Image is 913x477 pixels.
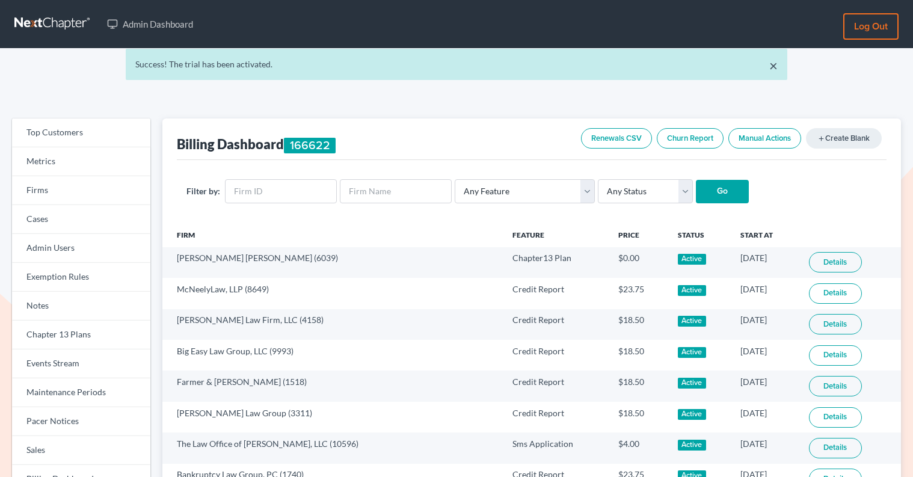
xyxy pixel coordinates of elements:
[817,135,825,143] i: add
[731,309,799,340] td: [DATE]
[503,432,609,463] td: Sms Application
[769,58,778,73] a: ×
[12,378,150,407] a: Maintenance Periods
[678,347,706,358] div: Active
[696,180,749,204] input: Go
[609,247,668,278] td: $0.00
[503,278,609,309] td: Credit Report
[503,340,609,371] td: Credit Report
[135,58,778,70] div: Success! The trial has been activated.
[657,128,724,149] a: Churn Report
[609,309,668,340] td: $18.50
[12,263,150,292] a: Exemption Rules
[809,314,862,334] a: Details
[806,128,882,149] a: addCreate Blank
[12,349,150,378] a: Events Stream
[162,223,503,247] th: Firm
[843,13,899,40] a: Log out
[809,438,862,458] a: Details
[809,407,862,428] a: Details
[731,247,799,278] td: [DATE]
[503,309,609,340] td: Credit Report
[12,234,150,263] a: Admin Users
[186,185,220,197] label: Filter by:
[678,409,706,420] div: Active
[581,128,652,149] a: Renewals CSV
[503,402,609,432] td: Credit Report
[284,138,336,153] div: 166622
[678,316,706,327] div: Active
[503,371,609,401] td: Credit Report
[162,278,503,309] td: McNeelyLaw, LLP (8649)
[177,135,336,153] div: Billing Dashboard
[503,223,609,247] th: Feature
[731,371,799,401] td: [DATE]
[609,340,668,371] td: $18.50
[12,118,150,147] a: Top Customers
[162,309,503,340] td: [PERSON_NAME] Law Firm, LLC (4158)
[609,278,668,309] td: $23.75
[728,128,801,149] a: Manual Actions
[678,254,706,265] div: Active
[162,402,503,432] td: [PERSON_NAME] Law Group (3311)
[162,432,503,463] td: The Law Office of [PERSON_NAME], LLC (10596)
[731,223,799,247] th: Start At
[609,223,668,247] th: Price
[809,283,862,304] a: Details
[162,247,503,278] td: [PERSON_NAME] [PERSON_NAME] (6039)
[12,436,150,465] a: Sales
[731,402,799,432] td: [DATE]
[609,402,668,432] td: $18.50
[162,371,503,401] td: Farmer & [PERSON_NAME] (1518)
[668,223,731,247] th: Status
[809,345,862,366] a: Details
[809,252,862,272] a: Details
[101,13,199,35] a: Admin Dashboard
[609,432,668,463] td: $4.00
[678,285,706,296] div: Active
[731,432,799,463] td: [DATE]
[731,278,799,309] td: [DATE]
[809,376,862,396] a: Details
[12,176,150,205] a: Firms
[609,371,668,401] td: $18.50
[12,407,150,436] a: Pacer Notices
[340,179,452,203] input: Firm Name
[12,147,150,176] a: Metrics
[12,321,150,349] a: Chapter 13 Plans
[225,179,337,203] input: Firm ID
[731,340,799,371] td: [DATE]
[12,292,150,321] a: Notes
[12,205,150,234] a: Cases
[503,247,609,278] td: Chapter13 Plan
[678,378,706,389] div: Active
[678,440,706,451] div: Active
[162,340,503,371] td: Big Easy Law Group, LLC (9993)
